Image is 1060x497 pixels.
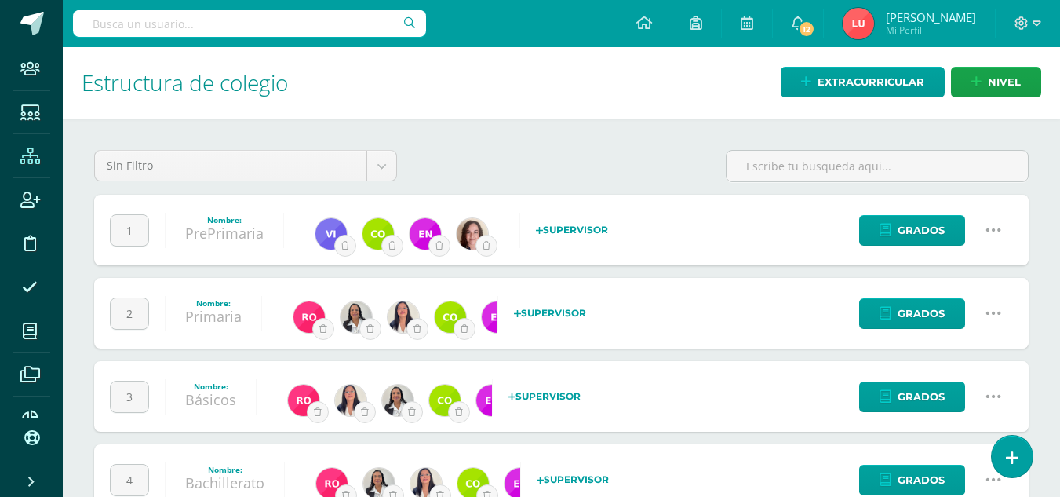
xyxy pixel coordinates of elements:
strong: Nombre: [194,381,228,392]
a: Extracurricular [781,67,945,97]
img: ed048f7920b8abbcf20440d3922ee789.png [293,301,325,333]
a: Grados [859,215,965,246]
img: 92a39284f1ddec1450bf8f4a69418fb8.png [435,301,466,333]
img: 92a39284f1ddec1450bf8f4a69418fb8.png [429,385,461,416]
img: b36d6b424aeb6be775e8000552336df4.png [457,218,488,250]
strong: Supervisor [508,390,581,402]
a: Grados [859,382,965,412]
a: PrePrimaria [185,224,264,243]
img: af3bce2a071dd75594e74c1929a941ec.png [335,385,366,416]
a: Grados [859,298,965,329]
a: nivel [951,67,1041,97]
strong: Supervisor [514,307,586,319]
span: 12 [798,20,815,38]
a: Grados [859,465,965,495]
img: 337e5e6ee19eabf636cb1603ba37abe5.png [315,218,347,250]
span: Grados [898,299,945,328]
img: d99fd7307af1b7724713df8fd9ae1f2f.png [482,301,513,333]
img: ed048f7920b8abbcf20440d3922ee789.png [288,385,319,416]
span: Sin Filtro [107,151,355,181]
span: Grados [898,466,945,495]
strong: Nombre: [207,214,242,225]
a: Bachillerato [185,473,264,492]
img: 20874f825104fd09c1ed90767e55c7cc.png [382,385,413,416]
strong: Nombre: [208,464,242,475]
input: Busca un usuario... [73,10,426,37]
strong: Supervisor [536,224,608,236]
span: Extracurricular [818,68,924,97]
img: 92a39284f1ddec1450bf8f4a69418fb8.png [362,218,394,250]
img: d99fd7307af1b7724713df8fd9ae1f2f.png [476,385,508,416]
span: Estructura de colegio [82,68,288,97]
span: Grados [898,382,945,411]
a: Básicos [185,390,236,409]
span: Grados [898,216,945,245]
span: Mi Perfil [886,24,976,37]
img: d99fd7307af1b7724713df8fd9ae1f2f.png [410,218,441,250]
img: 03792e645350889b08b5c28c38483454.png [843,8,874,39]
strong: Supervisor [537,473,609,485]
img: af3bce2a071dd75594e74c1929a941ec.png [388,301,419,333]
input: Escribe tu busqueda aqui... [727,151,1028,181]
strong: Nombre: [196,298,231,309]
span: nivel [988,68,1021,97]
img: 20874f825104fd09c1ed90767e55c7cc.png [341,301,372,333]
span: [PERSON_NAME] [886,9,976,25]
a: Sin Filtro [95,151,396,181]
a: Primaria [185,307,242,326]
